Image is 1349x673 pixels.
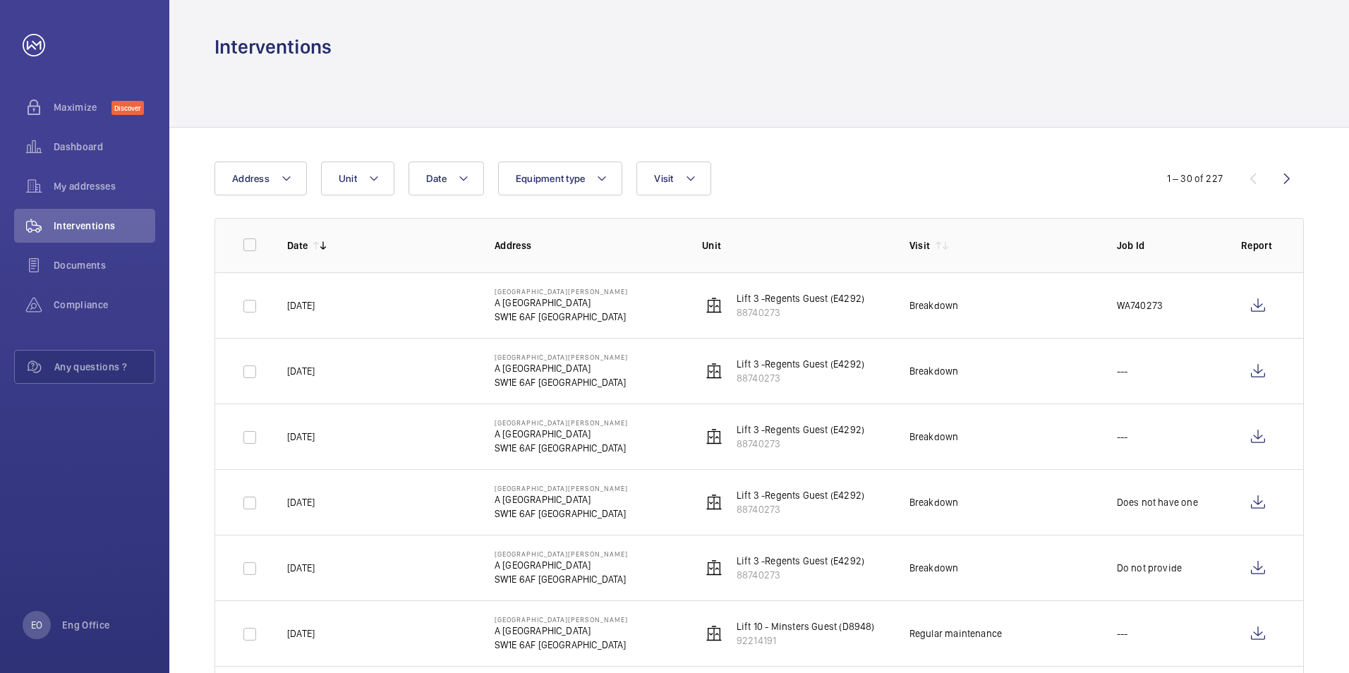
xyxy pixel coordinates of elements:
p: A [GEOGRAPHIC_DATA] [495,296,628,310]
p: Lift 3 -Regents Guest (E4292) [737,554,864,568]
span: Interventions [54,219,155,233]
button: Unit [321,162,394,195]
p: Job Id [1117,238,1218,253]
p: Unit [702,238,887,253]
p: [GEOGRAPHIC_DATA][PERSON_NAME] [495,418,628,427]
div: 1 – 30 of 227 [1167,171,1223,186]
span: Compliance [54,298,155,312]
p: SW1E 6AF [GEOGRAPHIC_DATA] [495,441,628,455]
p: Date [287,238,308,253]
button: Date [409,162,484,195]
p: Lift 3 -Regents Guest (E4292) [737,488,864,502]
p: [DATE] [287,561,315,575]
div: Regular maintenance [909,626,1002,641]
button: Address [214,162,307,195]
div: Breakdown [909,561,959,575]
p: [GEOGRAPHIC_DATA][PERSON_NAME] [495,484,628,492]
p: EO [31,618,42,632]
div: Breakdown [909,364,959,378]
span: Any questions ? [54,360,155,374]
p: A [GEOGRAPHIC_DATA] [495,492,628,507]
div: Breakdown [909,298,959,313]
span: Maximize [54,100,111,114]
p: Lift 3 -Regents Guest (E4292) [737,357,864,371]
p: A [GEOGRAPHIC_DATA] [495,558,628,572]
span: Discover [111,101,144,115]
span: My addresses [54,179,155,193]
p: --- [1117,626,1128,641]
button: Visit [636,162,710,195]
img: elevator.svg [706,559,722,576]
div: Breakdown [909,495,959,509]
p: Does not have one [1117,495,1198,509]
span: Date [426,173,447,184]
p: SW1E 6AF [GEOGRAPHIC_DATA] [495,507,628,521]
p: [GEOGRAPHIC_DATA][PERSON_NAME] [495,287,628,296]
p: Lift 10 - Minsters Guest (D8948) [737,619,875,633]
p: --- [1117,364,1128,378]
div: Breakdown [909,430,959,444]
p: [DATE] [287,626,315,641]
span: Unit [339,173,357,184]
p: SW1E 6AF [GEOGRAPHIC_DATA] [495,310,628,324]
p: Do not provide [1117,561,1182,575]
p: [DATE] [287,298,315,313]
button: Equipment type [498,162,623,195]
p: Report [1241,238,1275,253]
p: [GEOGRAPHIC_DATA][PERSON_NAME] [495,615,628,624]
p: 88740273 [737,568,864,582]
p: --- [1117,430,1128,444]
h1: Interventions [214,34,332,60]
p: A [GEOGRAPHIC_DATA] [495,624,628,638]
img: elevator.svg [706,625,722,642]
p: WA740273 [1117,298,1163,313]
p: Address [495,238,679,253]
p: 88740273 [737,502,864,516]
p: [DATE] [287,430,315,444]
p: 88740273 [737,437,864,451]
span: Address [232,173,270,184]
p: Eng Office [62,618,110,632]
p: Visit [909,238,931,253]
p: SW1E 6AF [GEOGRAPHIC_DATA] [495,375,628,389]
span: Documents [54,258,155,272]
img: elevator.svg [706,494,722,511]
p: 92214191 [737,633,875,648]
p: A [GEOGRAPHIC_DATA] [495,361,628,375]
img: elevator.svg [706,363,722,380]
p: [DATE] [287,364,315,378]
img: elevator.svg [706,297,722,314]
p: A [GEOGRAPHIC_DATA] [495,427,628,441]
p: Lift 3 -Regents Guest (E4292) [737,423,864,437]
p: [GEOGRAPHIC_DATA][PERSON_NAME] [495,550,628,558]
p: [GEOGRAPHIC_DATA][PERSON_NAME] [495,353,628,361]
span: Equipment type [516,173,586,184]
span: Visit [654,173,673,184]
p: 88740273 [737,371,864,385]
p: Lift 3 -Regents Guest (E4292) [737,291,864,305]
img: elevator.svg [706,428,722,445]
p: [DATE] [287,495,315,509]
p: SW1E 6AF [GEOGRAPHIC_DATA] [495,638,628,652]
p: SW1E 6AF [GEOGRAPHIC_DATA] [495,572,628,586]
span: Dashboard [54,140,155,154]
p: 88740273 [737,305,864,320]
